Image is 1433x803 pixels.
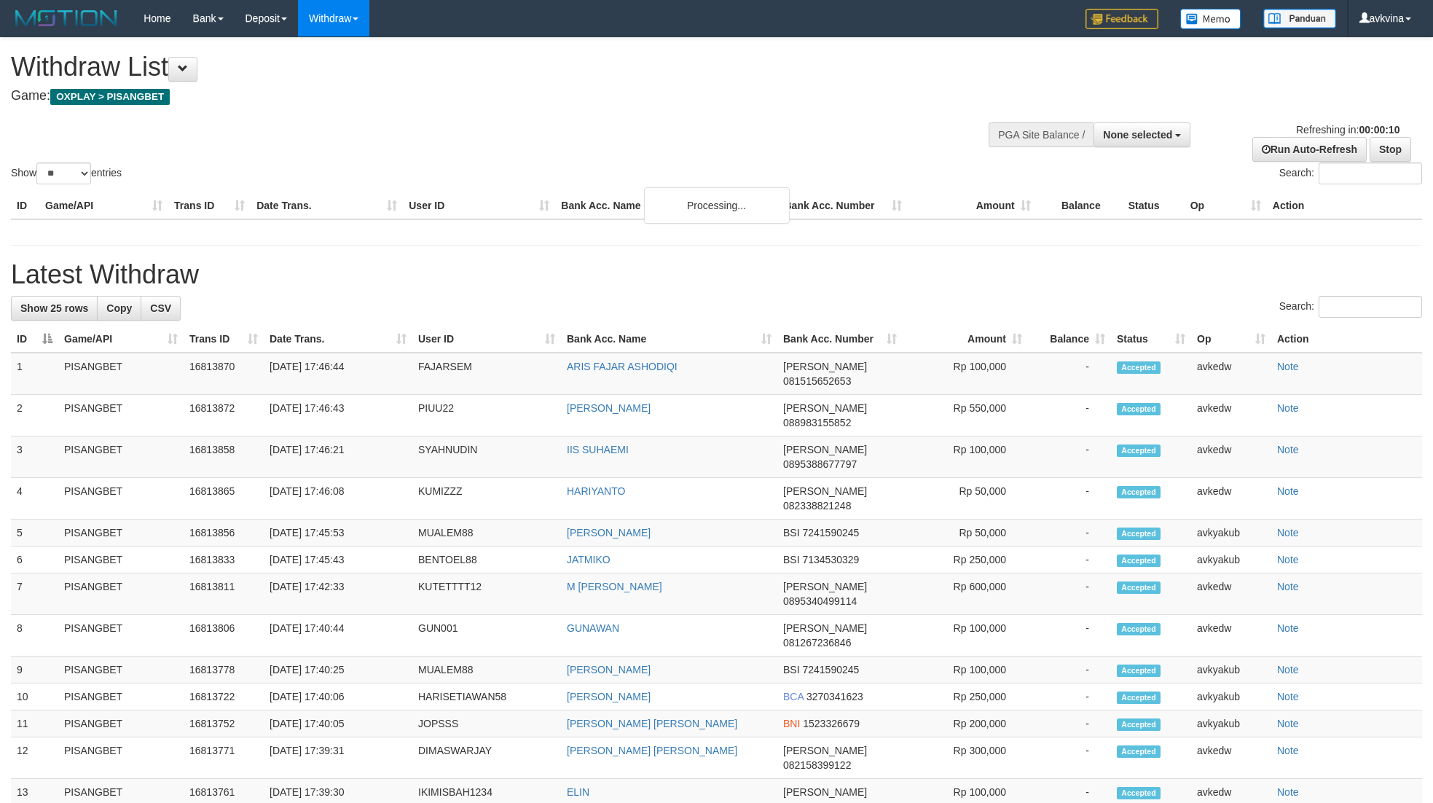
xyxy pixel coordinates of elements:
th: Status [1123,192,1185,219]
a: Note [1277,444,1299,455]
td: avkyakub [1191,683,1271,710]
td: JOPSSS [412,710,561,737]
td: - [1028,710,1111,737]
span: Accepted [1117,718,1161,731]
td: [DATE] 17:40:06 [264,683,412,710]
td: Rp 250,000 [903,683,1028,710]
a: IIS SUHAEMI [567,444,629,455]
span: Accepted [1117,692,1161,704]
span: Copy 1523326679 to clipboard [803,718,860,729]
td: - [1028,353,1111,395]
th: Bank Acc. Number [778,192,907,219]
td: 16813771 [184,737,264,779]
a: JATMIKO [567,554,611,565]
td: Rp 100,000 [903,615,1028,657]
td: Rp 50,000 [903,520,1028,547]
span: Accepted [1117,403,1161,415]
td: - [1028,615,1111,657]
td: FAJARSEM [412,353,561,395]
strong: 00:00:10 [1359,124,1399,136]
span: Copy 081267236846 to clipboard [783,637,851,649]
td: Rp 50,000 [903,478,1028,520]
img: MOTION_logo.png [11,7,122,29]
a: M [PERSON_NAME] [567,581,662,592]
td: PISANGBET [58,436,184,478]
span: Copy 088983155852 to clipboard [783,417,851,428]
span: Copy 7241590245 to clipboard [802,527,859,538]
select: Showentries [36,162,91,184]
td: 10 [11,683,58,710]
span: [PERSON_NAME] [783,485,867,497]
div: Processing... [644,187,790,224]
td: Rp 200,000 [903,710,1028,737]
td: 16813872 [184,395,264,436]
td: avkyakub [1191,520,1271,547]
td: 8 [11,615,58,657]
td: GUN001 [412,615,561,657]
input: Search: [1319,296,1422,318]
a: GUNAWAN [567,622,619,634]
a: [PERSON_NAME] [PERSON_NAME] [567,745,737,756]
span: Copy 082158399122 to clipboard [783,759,851,771]
h1: Withdraw List [11,52,941,82]
a: [PERSON_NAME] [567,664,651,675]
td: - [1028,573,1111,615]
td: [DATE] 17:39:31 [264,737,412,779]
td: 9 [11,657,58,683]
span: Copy 081515652653 to clipboard [783,375,851,387]
td: SYAHNUDIN [412,436,561,478]
td: Rp 100,000 [903,657,1028,683]
td: 16813858 [184,436,264,478]
td: avkedw [1191,573,1271,615]
th: Game/API [39,192,168,219]
a: Note [1277,622,1299,634]
th: User ID: activate to sort column ascending [412,326,561,353]
button: None selected [1094,122,1190,147]
span: BSI [783,554,800,565]
td: 16813856 [184,520,264,547]
td: 7 [11,573,58,615]
td: avkyakub [1191,710,1271,737]
th: Action [1271,326,1422,353]
td: 12 [11,737,58,779]
td: [DATE] 17:46:43 [264,395,412,436]
a: Stop [1370,137,1411,162]
a: Note [1277,527,1299,538]
td: 16813806 [184,615,264,657]
a: Note [1277,361,1299,372]
td: 16813752 [184,710,264,737]
td: 16813811 [184,573,264,615]
td: PISANGBET [58,615,184,657]
td: avkyakub [1191,547,1271,573]
span: Copy 0895388677797 to clipboard [783,458,857,470]
th: Date Trans. [251,192,403,219]
td: Rp 250,000 [903,547,1028,573]
a: [PERSON_NAME] [567,527,651,538]
a: Note [1277,786,1299,798]
h1: Latest Withdraw [11,260,1422,289]
td: 2 [11,395,58,436]
span: Accepted [1117,361,1161,374]
img: panduan.png [1263,9,1336,28]
td: Rp 550,000 [903,395,1028,436]
a: [PERSON_NAME] [567,402,651,414]
span: BNI [783,718,800,729]
td: KUTETTTT12 [412,573,561,615]
td: avkedw [1191,615,1271,657]
span: Copy 0895340499114 to clipboard [783,595,857,607]
span: CSV [150,302,171,314]
th: Action [1267,192,1422,219]
a: Note [1277,691,1299,702]
span: [PERSON_NAME] [783,745,867,756]
td: PISANGBET [58,683,184,710]
a: [PERSON_NAME] [PERSON_NAME] [567,718,737,729]
span: Accepted [1117,623,1161,635]
td: [DATE] 17:45:53 [264,520,412,547]
td: Rp 100,000 [903,436,1028,478]
td: avkyakub [1191,657,1271,683]
td: - [1028,395,1111,436]
a: HARIYANTO [567,485,625,497]
th: Bank Acc. Number: activate to sort column ascending [777,326,903,353]
td: 16813865 [184,478,264,520]
td: PISANGBET [58,478,184,520]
